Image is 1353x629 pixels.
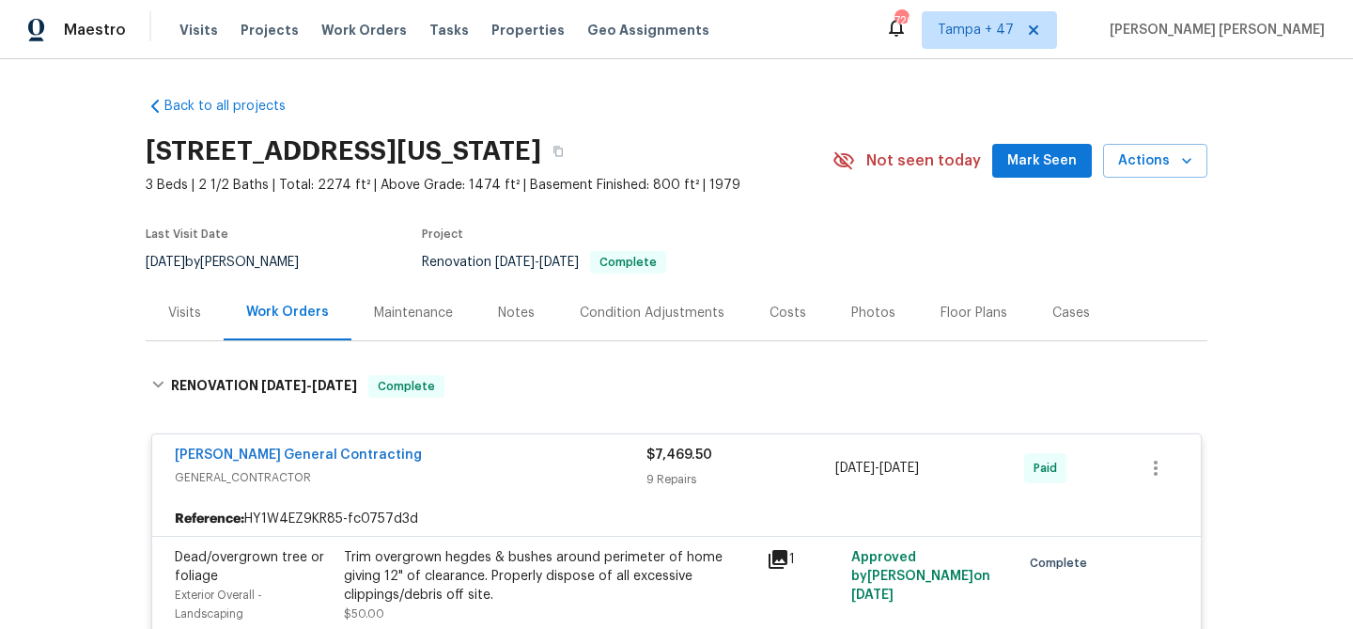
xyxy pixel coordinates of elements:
[851,304,895,322] div: Photos
[835,459,919,478] span: -
[321,21,407,39] span: Work Orders
[175,448,422,462] a: [PERSON_NAME] General Contracting
[495,256,579,269] span: -
[261,379,357,392] span: -
[146,251,321,274] div: by [PERSON_NAME]
[175,551,324,583] span: Dead/overgrown tree or foliage
[146,356,1207,417] div: RENOVATION [DATE]-[DATE]Complete
[344,548,755,605] div: Trim overgrown hegdes & bushes around perimeter of home giving 12" of clearance. Properly dispose...
[1007,149,1077,173] span: Mark Seen
[866,151,981,170] span: Not seen today
[344,608,384,620] span: $50.00
[1118,149,1192,173] span: Actions
[894,11,908,30] div: 726
[152,502,1201,536] div: HY1W4EZ9KR85-fc0757d3d
[374,304,453,322] div: Maintenance
[246,303,329,322] div: Work Orders
[646,448,712,462] span: $7,469.50
[312,379,357,392] span: [DATE]
[491,21,565,39] span: Properties
[422,256,666,269] span: Renovation
[879,462,919,475] span: [DATE]
[179,21,218,39] span: Visits
[541,134,575,168] button: Copy Address
[580,304,724,322] div: Condition Adjustments
[1030,554,1095,573] span: Complete
[1103,144,1207,179] button: Actions
[241,21,299,39] span: Projects
[587,21,709,39] span: Geo Assignments
[171,375,357,398] h6: RENOVATION
[422,228,463,240] span: Project
[146,176,832,195] span: 3 Beds | 2 1/2 Baths | Total: 2274 ft² | Above Grade: 1474 ft² | Basement Finished: 800 ft² | 1979
[539,256,579,269] span: [DATE]
[175,468,646,487] span: GENERAL_CONTRACTOR
[175,510,244,528] b: Reference:
[938,21,1014,39] span: Tampa + 47
[851,589,894,602] span: [DATE]
[941,304,1007,322] div: Floor Plans
[146,228,228,240] span: Last Visit Date
[64,21,126,39] span: Maestro
[495,256,535,269] span: [DATE]
[1052,304,1090,322] div: Cases
[992,144,1092,179] button: Mark Seen
[146,97,326,116] a: Back to all projects
[851,551,990,602] span: Approved by [PERSON_NAME] on
[175,590,262,620] span: Exterior Overall - Landscaping
[1034,459,1065,478] span: Paid
[146,256,185,269] span: [DATE]
[261,379,306,392] span: [DATE]
[370,377,443,396] span: Complete
[1102,21,1325,39] span: [PERSON_NAME] [PERSON_NAME]
[146,142,541,161] h2: [STREET_ADDRESS][US_STATE]
[835,462,875,475] span: [DATE]
[168,304,201,322] div: Visits
[770,304,806,322] div: Costs
[429,24,469,37] span: Tasks
[767,548,840,571] div: 1
[592,257,664,268] span: Complete
[646,470,835,489] div: 9 Repairs
[498,304,535,322] div: Notes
